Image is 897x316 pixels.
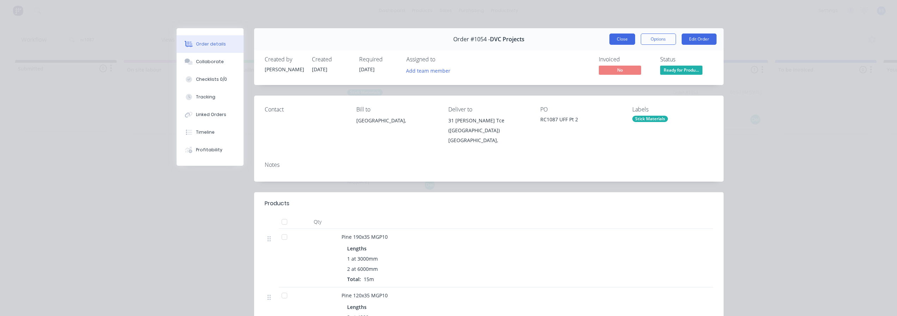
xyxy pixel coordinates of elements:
span: Pine 190x35 MGP10 [342,233,388,240]
div: Linked Orders [196,111,226,118]
div: Invoiced [599,56,652,63]
div: PO [540,106,621,113]
div: Required [359,56,398,63]
span: 2 at 6000mm [347,265,378,273]
span: Pine 120x35 MGP10 [342,292,388,299]
div: Products [265,199,289,208]
span: [DATE] [312,66,327,73]
button: Tracking [177,88,244,106]
span: Order #1054 - [453,36,490,43]
button: Timeline [177,123,244,141]
div: Profitability [196,147,222,153]
div: Bill to [356,106,437,113]
span: DVC Projects [490,36,524,43]
button: Options [641,34,676,45]
div: Labels [632,106,713,113]
div: [GEOGRAPHIC_DATA], [448,135,529,145]
div: Created [312,56,351,63]
span: Lengths [347,303,367,311]
button: Linked Orders [177,106,244,123]
button: Ready for Produ... [660,66,702,76]
button: Collaborate [177,53,244,71]
button: Add team member [406,66,454,75]
button: Edit Order [682,34,717,45]
div: Collaborate [196,59,224,65]
button: Profitability [177,141,244,159]
span: 15m [361,276,377,282]
div: Checklists 0/0 [196,76,227,83]
div: [GEOGRAPHIC_DATA], [356,116,437,126]
div: Status [660,56,713,63]
span: Lengths [347,245,367,252]
div: Contact [265,106,345,113]
div: Created by [265,56,303,63]
div: 31 [PERSON_NAME] Tce ([GEOGRAPHIC_DATA]) [448,116,529,135]
span: No [599,66,641,74]
div: Tracking [196,94,215,100]
div: Qty [296,215,339,229]
div: [PERSON_NAME] [265,66,303,73]
div: Timeline [196,129,215,135]
div: Deliver to [448,106,529,113]
button: Close [609,34,635,45]
span: 1 at 3000mm [347,255,378,262]
div: Assigned to [406,56,477,63]
div: [GEOGRAPHIC_DATA], [356,116,437,138]
div: Order details [196,41,226,47]
span: [DATE] [359,66,375,73]
div: Notes [265,162,713,168]
span: Total: [347,276,361,282]
div: RC1087 UFF Pt 2 [540,116,621,126]
button: Add team member [402,66,454,75]
button: Checklists 0/0 [177,71,244,88]
span: Ready for Produ... [660,66,702,74]
div: Stick Materials [632,116,668,122]
div: 31 [PERSON_NAME] Tce ([GEOGRAPHIC_DATA])[GEOGRAPHIC_DATA], [448,116,529,145]
button: Order details [177,35,244,53]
